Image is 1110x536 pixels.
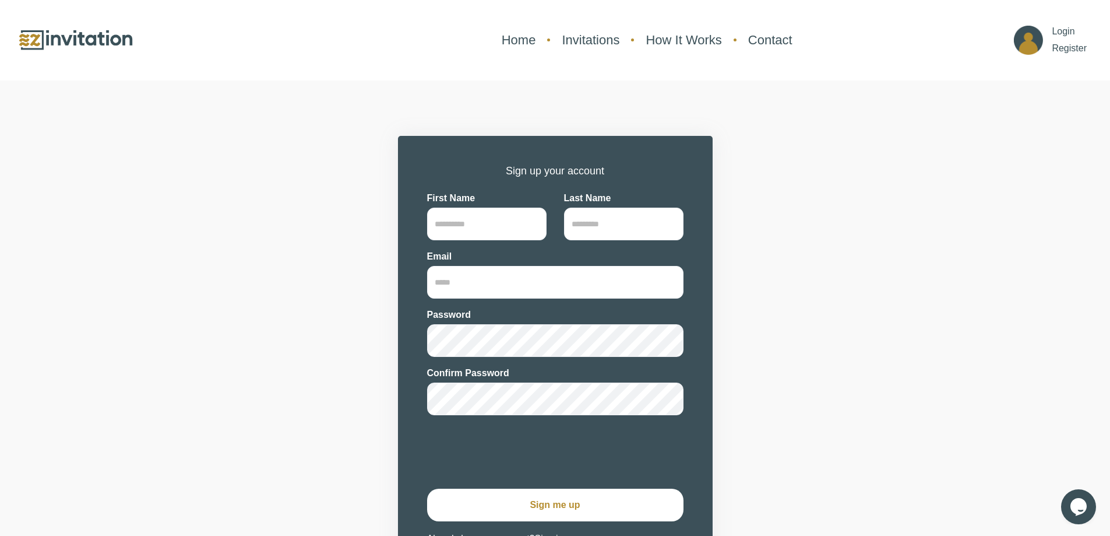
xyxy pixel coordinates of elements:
[496,24,542,55] a: Home
[1052,23,1087,57] p: Login Register
[427,368,509,378] strong: Confirm Password
[17,27,134,52] img: logo.png
[427,310,471,320] strong: Password
[640,24,727,55] a: How It Works
[427,165,683,178] h4: Sign up your account
[1008,17,1093,63] a: LoginRegister
[427,489,683,521] button: Sign me up
[742,24,798,55] a: Contact
[1061,489,1098,524] iframe: chat widget
[1014,26,1043,55] img: ico_account.png
[564,193,611,203] strong: Last Name
[556,24,625,55] a: Invitations
[427,193,475,203] strong: First Name
[427,429,604,475] iframe: reCAPTCHA
[427,251,452,261] strong: Email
